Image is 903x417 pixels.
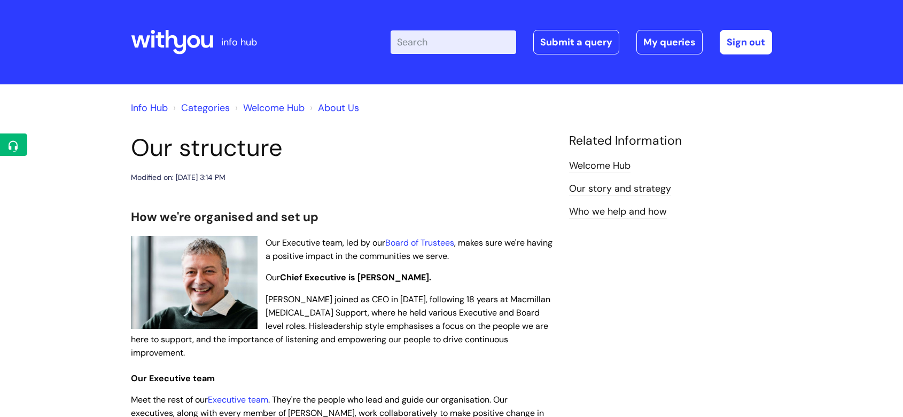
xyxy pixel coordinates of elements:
[569,133,772,148] h4: Related Information
[181,101,230,114] a: Categories
[131,209,318,225] span: How we're organised and set up
[720,30,772,54] a: Sign out
[131,236,258,329] img: WithYou Chief Executive Simon Phillips pictured looking at the camera and smiling
[307,99,359,116] li: About Us
[569,182,671,196] a: Our story and strategy
[636,30,703,54] a: My queries
[232,99,305,116] li: Welcome Hub
[208,394,268,405] a: Executive team
[533,30,619,54] a: Submit a query
[318,101,359,114] a: About Us
[243,101,305,114] a: Welcome Hub
[569,205,667,219] a: Who we help and how
[131,320,548,358] span: leadership style emphasises a focus on the people we are here to support, and the importance of l...
[266,237,552,262] span: Our Executive team, led by our , makes sure we're having a positive impact in the communities we ...
[569,159,630,173] a: Welcome Hub
[131,373,215,384] span: Our Executive team
[280,272,431,283] strong: Chief Executive is [PERSON_NAME].
[131,171,225,184] div: Modified on: [DATE] 3:14 PM
[170,99,230,116] li: Solution home
[391,30,516,54] input: Search
[131,133,553,162] h1: Our structure
[391,30,772,54] div: | -
[131,101,168,114] a: Info Hub
[266,272,431,283] span: Our
[385,237,454,248] a: Board of Trustees
[266,294,550,332] span: [PERSON_NAME] joined as CEO in [DATE], following 18 years at Macmillan [MEDICAL_DATA] Support, wh...
[221,34,257,51] p: info hub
